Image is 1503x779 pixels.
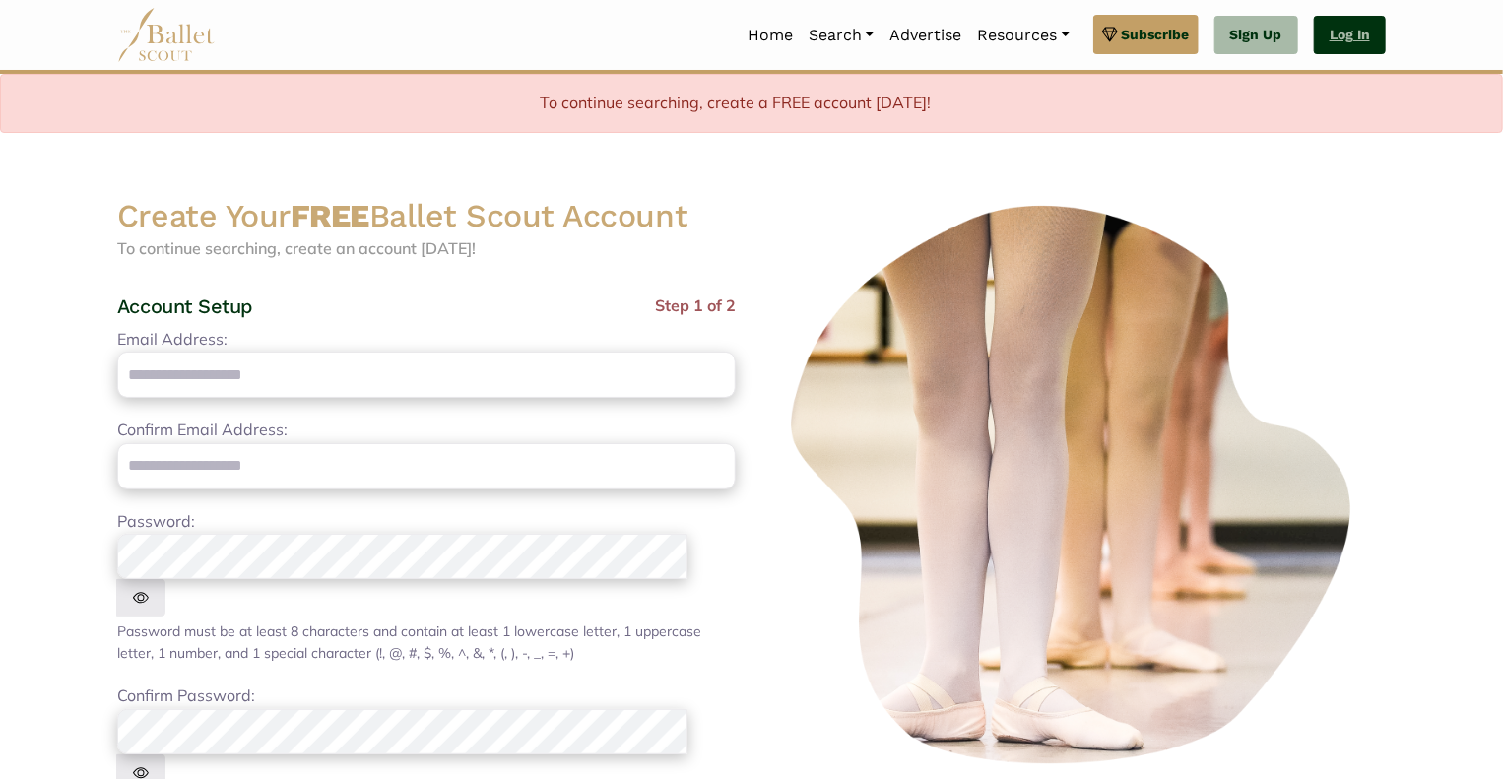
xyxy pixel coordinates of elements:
[1122,24,1190,45] span: Subscribe
[117,509,195,535] label: Password:
[882,15,969,56] a: Advertise
[1314,16,1386,55] a: Log In
[117,238,476,258] span: To continue searching, create an account [DATE]!
[291,197,369,234] strong: FREE
[117,418,288,443] label: Confirm Email Address:
[655,293,736,327] span: Step 1 of 2
[1102,24,1118,45] img: gem.svg
[117,683,255,709] label: Confirm Password:
[1093,15,1199,54] a: Subscribe
[117,620,736,665] div: Password must be at least 8 characters and contain at least 1 lowercase letter, 1 uppercase lette...
[801,15,882,56] a: Search
[117,196,736,237] h2: Create Your Ballet Scout Account
[1214,16,1298,55] a: Sign Up
[117,293,253,319] h4: Account Setup
[767,196,1386,776] img: ballerinas
[740,15,801,56] a: Home
[117,327,228,353] label: Email Address:
[969,15,1077,56] a: Resources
